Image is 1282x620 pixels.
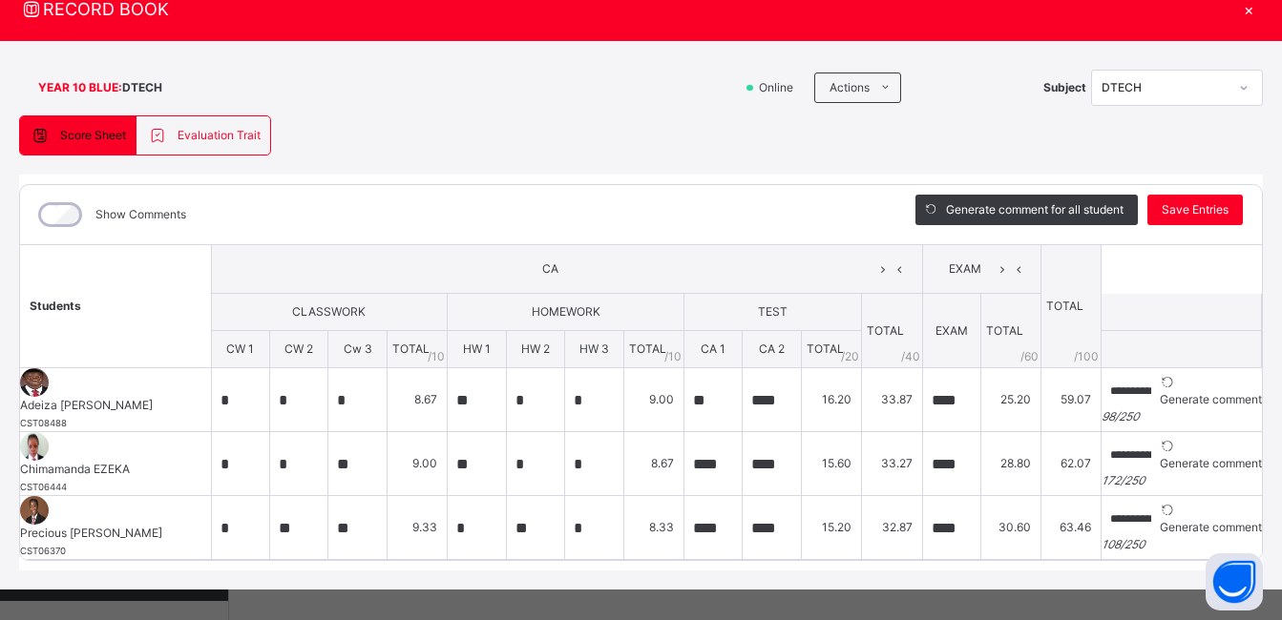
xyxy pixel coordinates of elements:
span: Cw 3 [344,341,372,356]
td: 9.33 [387,496,447,560]
span: CW 1 [226,341,254,356]
span: TOTAL [867,323,904,338]
span: YEAR 10 BLUE : [38,79,122,96]
td: 25.20 [981,368,1041,432]
td: 32.87 [862,496,922,560]
td: 8.67 [387,368,447,432]
i: 172 / 250 [1102,473,1145,487]
span: CA [226,260,875,278]
span: Subject [1043,79,1086,96]
span: TOTAL [629,341,666,356]
td: 63.46 [1041,496,1102,560]
span: Students [30,299,81,313]
div: DTECH [1102,79,1228,96]
label: Show Comments [95,206,186,223]
span: Generate comment for all student [946,201,1124,218]
span: / 10 [428,348,445,365]
span: HW 1 [463,341,491,356]
td: 33.27 [862,432,922,496]
span: TOTAL [986,323,1023,338]
span: Evaluation Trait [178,127,261,144]
span: Score Sheet [60,127,126,144]
span: TEST [758,304,788,319]
span: TOTAL [807,341,844,356]
span: EXAM [935,323,968,338]
span: CST08488 [20,418,67,428]
span: Adeiza [PERSON_NAME] [20,397,211,414]
span: Chimamanda EZEKA [20,461,211,478]
span: EXAM [937,260,995,278]
img: CST06370.png [20,496,49,525]
span: Generate comment [1160,392,1262,406]
img: CST08488.png [20,368,49,397]
td: 16.20 [801,368,861,432]
span: / 10 [664,348,682,365]
span: CST06444 [20,482,67,492]
span: HW 2 [521,341,550,356]
span: CW 2 [284,341,313,356]
span: / 40 [901,348,920,365]
span: CA 1 [701,341,725,356]
td: 8.33 [623,496,683,560]
img: 05685.png [20,432,49,461]
td: 9.00 [387,432,447,496]
td: 8.67 [623,432,683,496]
button: Open asap [1206,553,1263,610]
span: Save Entries [1162,201,1229,218]
span: Actions [830,79,870,96]
span: CA 2 [759,341,785,356]
i: 98 / 250 [1102,409,1139,424]
td: 15.60 [801,432,861,496]
span: Online [757,79,805,96]
span: /100 [1074,348,1099,365]
span: / 20 [841,348,859,365]
span: Generate comment [1160,520,1262,534]
td: 28.80 [981,432,1041,496]
th: TOTAL [1041,245,1102,368]
span: Precious [PERSON_NAME] [20,525,211,542]
span: / 60 [1020,348,1039,365]
span: CLASSWORK [292,304,366,319]
span: HOMEWORK [532,304,600,319]
td: 62.07 [1041,432,1102,496]
td: 59.07 [1041,368,1102,432]
span: TOTAL [392,341,430,356]
span: DTECH [122,79,162,96]
span: CST06370 [20,546,66,556]
td: 33.87 [862,368,922,432]
td: 9.00 [623,368,683,432]
span: HW 3 [579,341,609,356]
i: 108 / 250 [1102,537,1145,551]
td: 30.60 [981,496,1041,560]
span: Generate comment [1160,456,1262,470]
td: 15.20 [801,496,861,560]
